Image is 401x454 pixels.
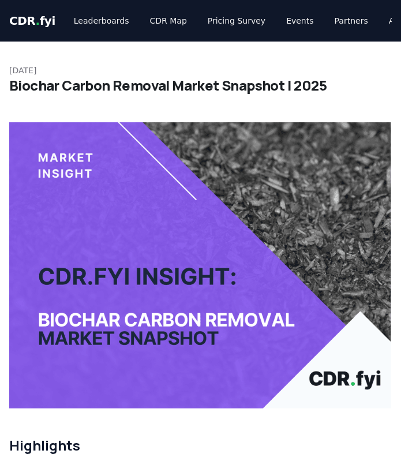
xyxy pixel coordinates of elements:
[9,122,391,408] img: blog post image
[9,14,55,28] span: CDR fyi
[36,14,40,28] span: .
[141,10,196,31] a: CDR Map
[198,10,275,31] a: Pricing Survey
[9,13,55,29] a: CDR.fyi
[9,65,392,76] p: [DATE]
[277,10,323,31] a: Events
[9,76,392,95] h1: Biochar Carbon Removal Market Snapshot | 2025
[325,10,377,31] a: Partners
[65,10,138,31] a: Leaderboards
